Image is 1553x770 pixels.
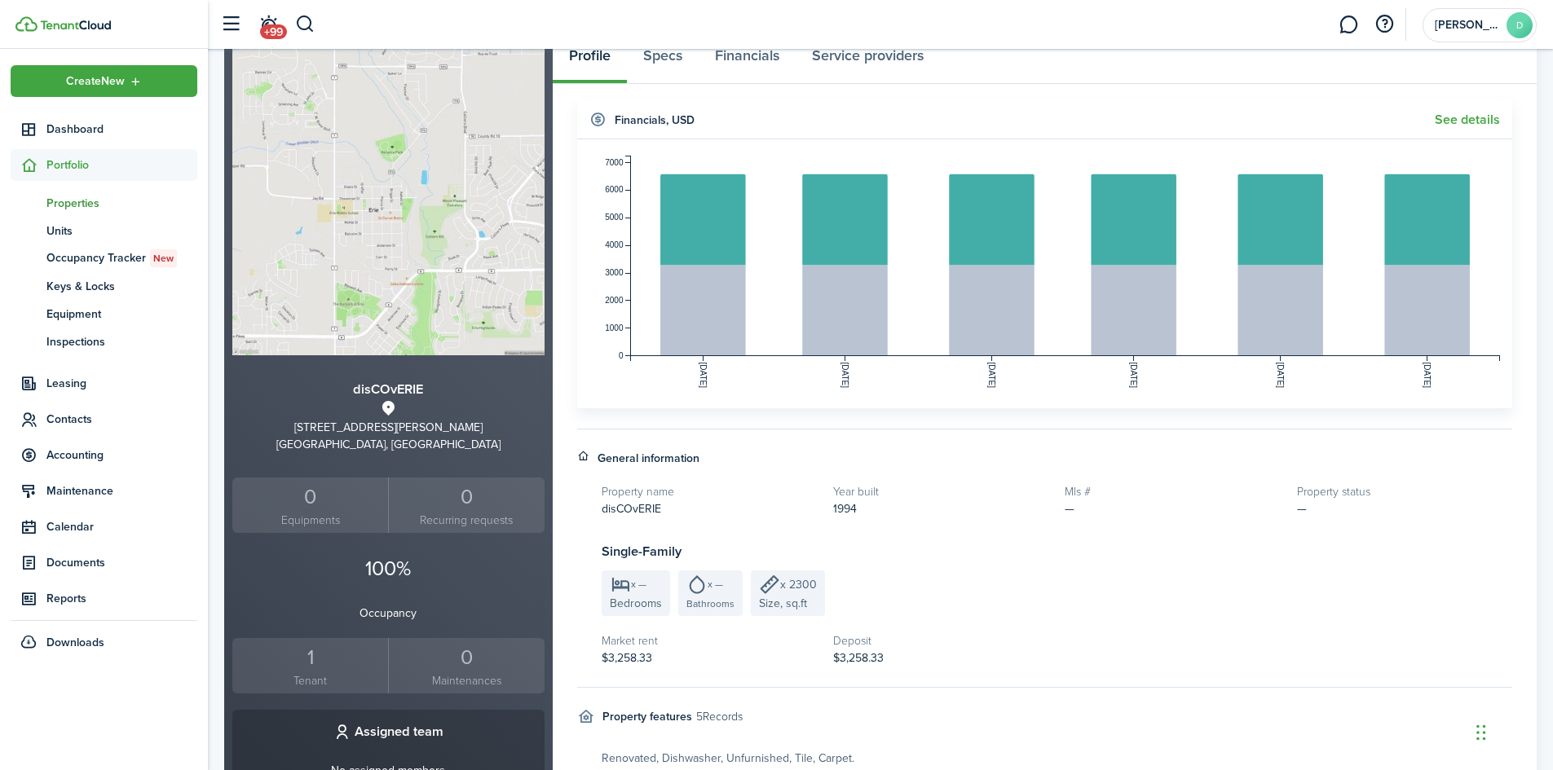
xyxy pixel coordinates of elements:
[393,512,540,529] small: Recurring requests
[11,244,197,272] a: Occupancy TrackerNew
[46,482,197,499] span: Maintenance
[11,583,197,614] a: Reports
[833,483,1048,500] h5: Year built
[602,542,1513,562] h3: Single-Family
[253,4,284,46] a: Notifications
[1297,483,1512,500] h5: Property status
[46,375,197,392] span: Leasing
[232,605,545,622] p: Occupancy
[46,222,197,240] span: Units
[1297,500,1307,517] span: —
[1435,20,1500,31] span: David
[232,43,545,355] img: Property avatar
[686,596,735,611] span: Bathrooms
[605,323,624,332] tspan: 1000
[46,518,197,535] span: Calendar
[46,278,197,295] span: Keys & Locks
[11,217,197,244] a: Units
[388,477,544,534] a: 0 Recurring requests
[46,590,197,607] span: Reports
[46,447,197,464] span: Accounting
[46,333,197,350] span: Inspections
[153,251,174,266] span: New
[40,20,111,30] img: TenantCloud
[987,363,996,389] tspan: [DATE]
[393,672,540,689] small: Maintenances
[1333,4,1364,46] a: Messaging
[1065,483,1280,500] h5: Mls #
[759,595,807,612] span: Size, sq.ft
[215,9,246,40] button: Open sidebar
[295,11,315,38] button: Search
[1476,708,1486,757] div: Drag
[708,579,723,589] span: x —
[598,450,699,467] h4: General information
[602,750,1513,767] div: Renovated, Dishwasher, Unfurnished, Tile, Carpet.
[1507,12,1533,38] avatar-text: D
[232,553,545,584] p: 100%
[46,411,197,428] span: Contacts
[618,351,623,360] tspan: 0
[46,249,197,267] span: Occupancy Tracker
[232,477,388,534] a: 0Equipments
[236,642,384,673] div: 1
[833,632,1048,649] h5: Deposit
[833,649,884,667] span: $3,258.33
[11,300,197,328] a: Equipment
[780,576,817,593] span: x 2300
[605,185,624,194] tspan: 6000
[46,156,197,174] span: Portfolio
[627,35,699,84] a: Specs
[236,672,384,689] small: Tenant
[232,436,545,453] div: [GEOGRAPHIC_DATA], [GEOGRAPHIC_DATA]
[605,240,624,249] tspan: 4000
[46,306,197,323] span: Equipment
[602,649,652,667] span: $3,258.33
[11,113,197,145] a: Dashboard
[355,722,443,742] h3: Assigned team
[1370,11,1398,38] button: Open resource center
[631,579,646,589] span: x —
[833,500,857,517] span: 1994
[236,512,384,529] small: Equipments
[602,500,661,517] span: disCOvERIE
[46,554,197,571] span: Documents
[840,363,849,389] tspan: [DATE]
[46,195,197,212] span: Properties
[1276,363,1285,389] tspan: [DATE]
[393,482,540,513] div: 0
[11,272,197,300] a: Keys & Locks
[602,632,817,649] h5: Market rent
[615,112,695,129] h4: Financials , USD
[1065,500,1074,517] span: —
[610,595,662,612] span: Bedrooms
[11,189,197,217] a: Properties
[232,419,545,436] div: [STREET_ADDRESS][PERSON_NAME]
[605,268,624,277] tspan: 3000
[796,35,940,84] a: Service providers
[1471,692,1553,770] iframe: Chat Widget
[698,363,707,389] tspan: [DATE]
[66,76,125,87] span: Create New
[602,483,817,500] h5: Property name
[699,35,796,84] a: Financials
[393,642,540,673] div: 0
[696,708,743,725] small: 5 Records
[605,158,624,167] tspan: 7000
[1129,363,1138,389] tspan: [DATE]
[605,296,624,305] tspan: 2000
[232,638,388,694] a: 1Tenant
[15,16,38,32] img: TenantCloud
[46,121,197,138] span: Dashboard
[11,65,197,97] button: Open menu
[46,634,104,651] span: Downloads
[602,708,692,725] h4: Property features
[260,24,287,39] span: +99
[388,638,544,694] a: 0Maintenances
[232,380,545,400] h3: disCOvERIE
[1435,112,1500,127] a: See details
[605,213,624,222] tspan: 5000
[236,482,384,513] div: 0
[1423,363,1432,389] tspan: [DATE]
[11,328,197,355] a: Inspections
